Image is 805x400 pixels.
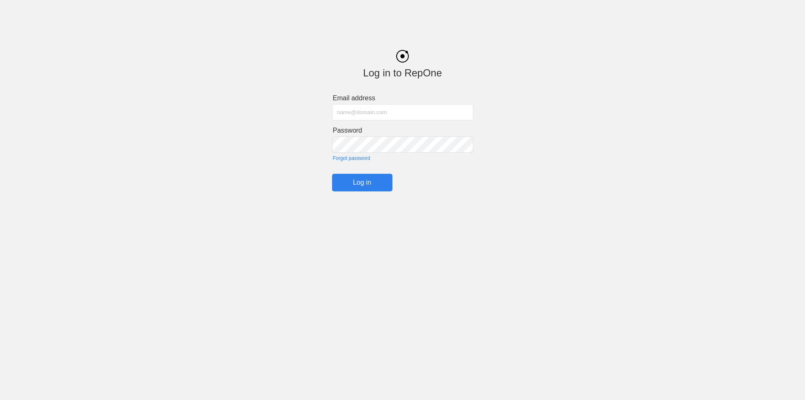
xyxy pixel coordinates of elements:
a: Forgot password [333,155,473,161]
div: Log in to RepOne [332,67,473,79]
iframe: Chat Widget [654,303,805,400]
img: black_logo.png [396,50,409,63]
input: Log in [332,174,392,191]
input: name@domain.com [332,104,473,120]
label: Email address [333,94,473,102]
label: Password [333,127,473,134]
